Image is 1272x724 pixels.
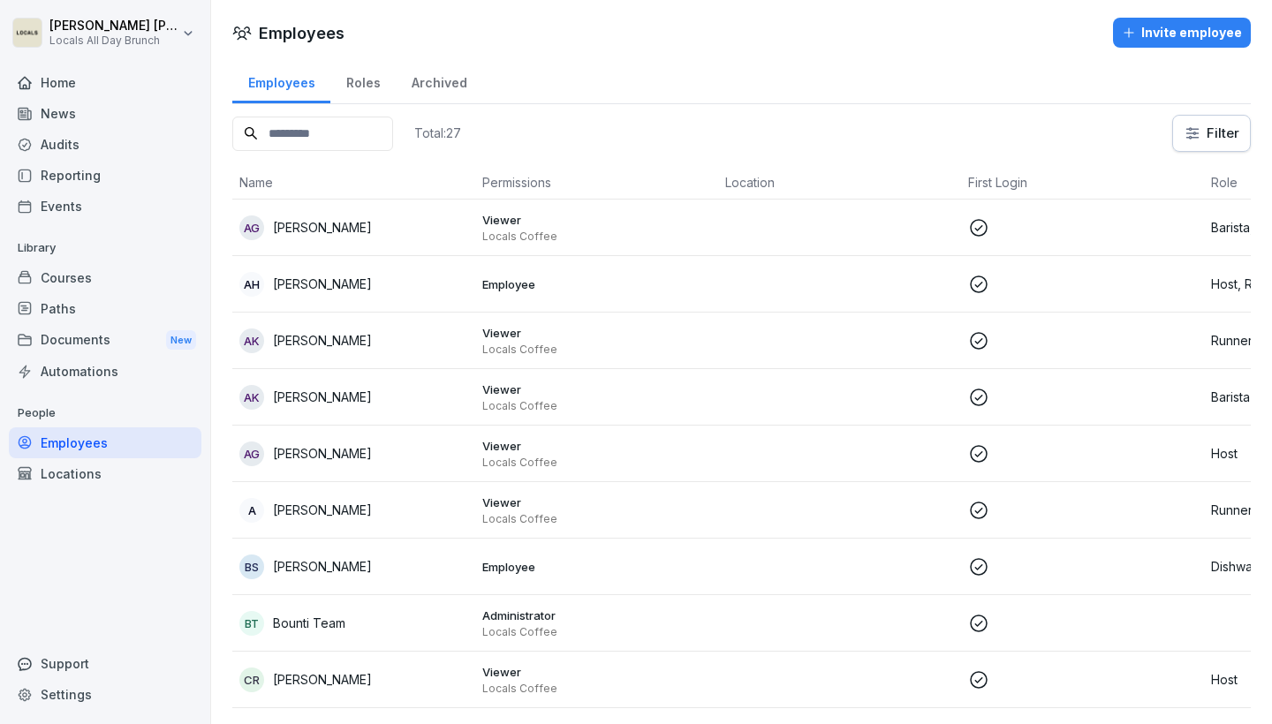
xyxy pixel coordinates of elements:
[9,234,201,262] p: Library
[482,212,711,228] p: Viewer
[273,557,372,576] p: [PERSON_NAME]
[9,293,201,324] a: Paths
[482,438,711,454] p: Viewer
[718,166,961,200] th: Location
[239,611,264,636] div: BT
[49,19,178,34] p: [PERSON_NAME] [PERSON_NAME]
[273,388,372,406] p: [PERSON_NAME]
[1122,23,1242,42] div: Invite employee
[9,427,201,458] a: Employees
[396,58,482,103] a: Archived
[9,160,201,191] a: Reporting
[9,324,201,357] a: DocumentsNew
[239,385,264,410] div: AK
[482,381,711,397] p: Viewer
[482,230,711,244] p: Locals Coffee
[482,456,711,470] p: Locals Coffee
[330,58,396,103] a: Roles
[1113,18,1251,48] button: Invite employee
[9,399,201,427] p: People
[273,614,345,632] p: Bounti Team
[1184,124,1239,142] div: Filter
[273,331,372,350] p: [PERSON_NAME]
[482,607,711,623] p: Administrator
[259,21,344,45] h1: Employees
[9,262,201,293] a: Courses
[482,276,711,292] p: Employee
[482,325,711,341] p: Viewer
[482,343,711,357] p: Locals Coffee
[49,34,178,47] p: Locals All Day Brunch
[482,682,711,696] p: Locals Coffee
[482,494,711,510] p: Viewer
[1173,116,1250,151] button: Filter
[232,166,475,200] th: Name
[239,498,264,523] div: A
[239,328,264,353] div: AK
[239,272,264,297] div: AH
[9,129,201,160] a: Audits
[232,58,330,103] a: Employees
[414,124,461,141] p: Total: 27
[9,191,201,222] a: Events
[9,67,201,98] a: Home
[273,501,372,519] p: [PERSON_NAME]
[482,664,711,680] p: Viewer
[9,356,201,387] a: Automations
[9,458,201,489] a: Locations
[482,512,711,526] p: Locals Coffee
[9,324,201,357] div: Documents
[482,399,711,413] p: Locals Coffee
[273,670,372,689] p: [PERSON_NAME]
[239,215,264,240] div: AG
[475,166,718,200] th: Permissions
[9,648,201,679] div: Support
[239,667,264,692] div: CR
[482,625,711,639] p: Locals Coffee
[239,441,264,466] div: AG
[273,275,372,293] p: [PERSON_NAME]
[9,679,201,710] a: Settings
[273,218,372,237] p: [PERSON_NAME]
[273,444,372,463] p: [PERSON_NAME]
[9,98,201,129] a: News
[166,330,196,351] div: New
[239,554,264,579] div: BS
[961,166,1204,200] th: First Login
[482,559,711,575] p: Employee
